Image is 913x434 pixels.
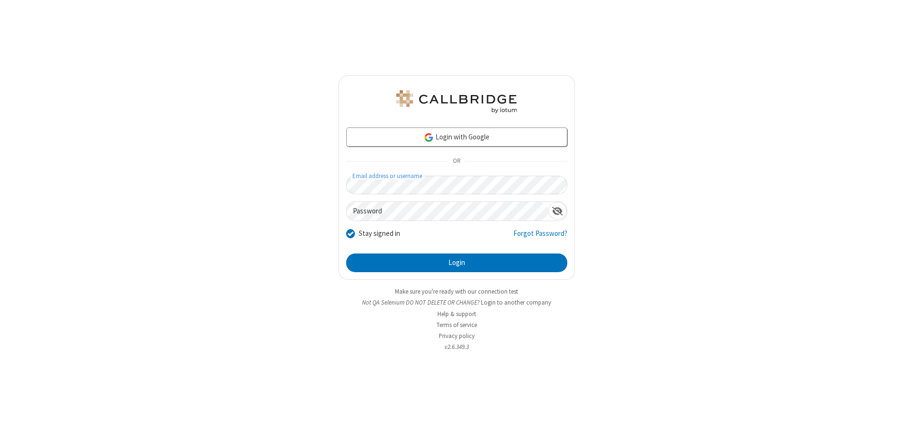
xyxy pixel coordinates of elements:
li: Not QA Selenium DO NOT DELETE OR CHANGE? [339,298,575,307]
a: Make sure you're ready with our connection test [395,287,518,296]
button: Login to another company [481,298,551,307]
span: OR [449,155,464,168]
li: v2.6.349.3 [339,342,575,351]
a: Forgot Password? [513,228,567,246]
button: Login [346,254,567,273]
a: Terms of service [436,321,477,329]
a: Help & support [437,310,476,318]
img: QA Selenium DO NOT DELETE OR CHANGE [394,90,519,113]
input: Email address or username [346,176,567,194]
a: Privacy policy [439,332,475,340]
img: google-icon.png [424,132,434,143]
input: Password [347,202,548,221]
a: Login with Google [346,127,567,147]
label: Stay signed in [359,228,400,239]
div: Show password [548,202,567,220]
